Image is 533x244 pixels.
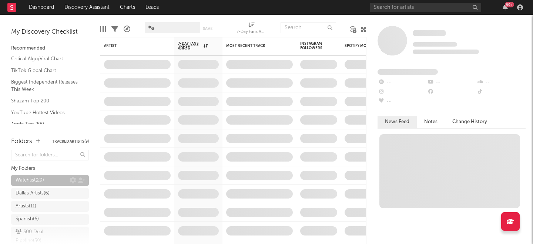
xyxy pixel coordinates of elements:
[445,116,495,128] button: Change History
[345,44,400,48] div: Spotify Monthly Listeners
[300,41,326,50] div: Instagram Followers
[16,176,44,185] div: Watchlist ( 29 )
[413,42,457,47] span: Tracking Since: [DATE]
[237,18,266,40] div: 7-Day Fans Added (7-Day Fans Added)
[237,28,266,37] div: 7-Day Fans Added (7-Day Fans Added)
[11,201,89,212] a: Artists(11)
[378,87,427,97] div: --
[417,116,445,128] button: Notes
[11,97,81,105] a: Shazam Top 200
[16,215,39,224] div: Spanish ( 6 )
[11,28,89,37] div: My Discovery Checklist
[413,30,446,36] span: Some Artist
[203,27,212,31] button: Save
[427,78,476,87] div: --
[378,97,427,106] div: --
[378,78,427,87] div: --
[505,2,514,7] div: 99 +
[11,109,81,117] a: YouTube Hottest Videos
[11,214,89,225] a: Spanish(6)
[11,188,89,199] a: Dallas Artists(6)
[378,69,438,75] span: Fans Added by Platform
[281,22,336,33] input: Search...
[427,87,476,97] div: --
[378,116,417,128] button: News Feed
[16,189,50,198] div: Dallas Artists ( 6 )
[11,67,81,75] a: TikTok Global Chart
[413,30,446,37] a: Some Artist
[111,18,118,40] div: Filters
[226,44,282,48] div: Most Recent Track
[476,78,526,87] div: --
[11,44,89,53] div: Recommended
[11,137,32,146] div: Folders
[178,41,202,50] span: 7-Day Fans Added
[11,164,89,173] div: My Folders
[370,3,481,12] input: Search for artists
[11,78,81,93] a: Biggest Independent Releases This Week
[11,120,81,128] a: Apple Top 200
[100,18,106,40] div: Edit Columns
[104,44,160,48] div: Artist
[52,140,89,143] button: Tracked Artists(9)
[476,87,526,97] div: --
[11,55,81,63] a: Critical Algo/Viral Chart
[413,50,479,54] span: 0 fans last week
[11,175,89,186] a: Watchlist(29)
[11,150,89,160] input: Search for folders...
[124,18,130,40] div: A&R Pipeline
[503,4,508,10] button: 99+
[16,202,36,211] div: Artists ( 11 )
